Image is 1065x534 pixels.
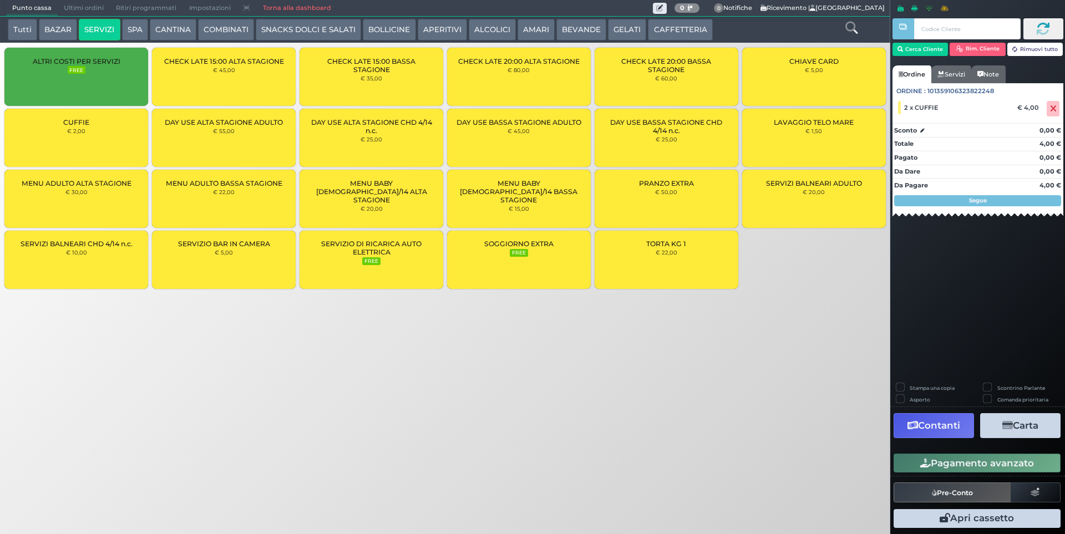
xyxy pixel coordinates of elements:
button: COMBINATI [198,19,254,41]
small: € 15,00 [509,205,529,212]
small: € 22,00 [656,249,677,256]
button: Rimuovi tutto [1007,43,1063,56]
small: FREE [68,66,85,74]
span: PRANZO EXTRA [639,179,694,187]
span: 2 x CUFFIE [904,104,939,111]
small: € 1,50 [805,128,822,134]
span: Ultimi ordini [58,1,110,16]
b: 0 [680,4,684,12]
small: € 5,00 [805,67,823,73]
span: MENU BABY [DEMOGRAPHIC_DATA]/14 ALTA STAGIONE [309,179,434,204]
small: FREE [362,257,380,265]
button: BEVANDE [556,19,606,41]
small: € 22,00 [213,189,235,195]
button: CAFFETTERIA [648,19,712,41]
small: € 25,00 [361,136,382,143]
span: SERVIZI BALNEARI ADULTO [766,179,862,187]
a: Ordine [892,65,931,83]
strong: Pagato [894,154,917,161]
button: Carta [980,413,1061,438]
span: 0 [714,3,724,13]
button: Pagamento avanzato [894,454,1061,472]
small: € 10,00 [66,249,87,256]
span: DAY USE BASSA STAGIONE ADULTO [457,118,581,126]
span: CHECK LATE 20:00 ALTA STAGIONE [458,57,580,65]
button: Apri cassetto [894,509,1061,528]
button: ALCOLICI [469,19,516,41]
button: AMARI [518,19,555,41]
strong: 0,00 € [1039,154,1061,161]
small: € 45,00 [508,128,530,134]
label: Scontrino Parlante [997,384,1045,391]
small: € 2,00 [67,128,85,134]
div: € 4,00 [1016,104,1044,111]
strong: Totale [894,140,914,148]
button: Contanti [894,413,974,438]
span: SERVIZIO BAR IN CAMERA [178,240,270,248]
span: CHECK LATE 20:00 BASSA STAGIONE [604,57,729,74]
strong: Da Dare [894,167,920,175]
small: € 80,00 [508,67,530,73]
span: Ordine : [896,87,926,96]
strong: Segue [969,197,987,204]
span: SERVIZI BALNEARI CHD 4/14 n.c. [21,240,133,248]
span: Ritiri programmati [110,1,182,16]
small: € 30,00 [65,189,88,195]
strong: 0,00 € [1039,126,1061,134]
button: Cerca Cliente [892,43,949,56]
button: Rim. Cliente [950,43,1006,56]
strong: 4,00 € [1039,181,1061,189]
span: TORTA KG 1 [646,240,686,248]
button: SPA [122,19,148,41]
span: MENU ADULTO ALTA STAGIONE [22,179,131,187]
small: € 55,00 [213,128,235,134]
span: DAY USE ALTA STAGIONE CHD 4/14 n.c. [309,118,434,135]
small: € 25,00 [656,136,677,143]
span: DAY USE ALTA STAGIONE ADULTO [165,118,283,126]
strong: 4,00 € [1039,140,1061,148]
span: CHECK LATE 15:00 ALTA STAGIONE [164,57,284,65]
small: € 20,00 [803,189,825,195]
small: € 5,00 [215,249,233,256]
button: Pre-Conto [894,482,1011,502]
button: SNACKS DOLCI E SALATI [256,19,361,41]
span: Impostazioni [183,1,237,16]
label: Comanda prioritaria [997,396,1048,403]
a: Note [971,65,1005,83]
button: Tutti [8,19,37,41]
small: € 35,00 [361,75,382,82]
small: € 20,00 [361,205,383,212]
span: DAY USE BASSA STAGIONE CHD 4/14 n.c. [604,118,729,135]
span: CUFFIE [63,118,89,126]
button: BAZAR [39,19,77,41]
span: SERVIZIO DI RICARICA AUTO ELETTRICA [309,240,434,256]
a: Servizi [931,65,971,83]
strong: Da Pagare [894,181,928,189]
span: LAVAGGIO TELO MARE [774,118,854,126]
span: CHECK LATE 15:00 BASSA STAGIONE [309,57,434,74]
span: CHIAVE CARD [789,57,839,65]
label: Asporto [910,396,930,403]
span: ALTRI COSTI PER SERVIZI [33,57,120,65]
label: Stampa una copia [910,384,955,391]
span: MENU BABY [DEMOGRAPHIC_DATA]/14 BASSA STAGIONE [457,179,581,204]
span: Punto cassa [6,1,58,16]
button: GELATI [608,19,646,41]
button: CANTINA [150,19,196,41]
small: FREE [510,249,528,257]
input: Codice Cliente [914,18,1020,39]
button: APERITIVI [418,19,467,41]
strong: Sconto [894,126,917,135]
small: € 45,00 [213,67,235,73]
span: 101359106323822248 [927,87,994,96]
span: MENU ADULTO BASSA STAGIONE [166,179,282,187]
strong: 0,00 € [1039,167,1061,175]
small: € 60,00 [655,75,677,82]
button: BOLLICINE [363,19,415,41]
span: SOGGIORNO EXTRA [484,240,554,248]
button: SERVIZI [79,19,120,41]
a: Torna alla dashboard [256,1,337,16]
small: € 50,00 [655,189,677,195]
